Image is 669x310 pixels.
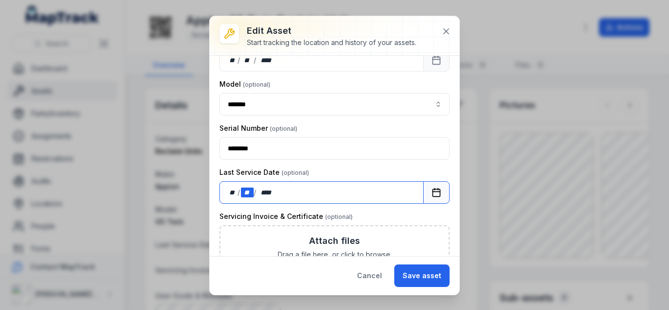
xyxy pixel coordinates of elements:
span: Drag a file here, or click to browse. [278,250,392,260]
div: year, [257,55,275,65]
label: Model [219,79,270,89]
button: Cancel [349,264,390,287]
div: month, [241,188,254,197]
label: Servicing Invoice & Certificate [219,212,353,221]
div: / [254,55,257,65]
div: / [238,55,241,65]
button: Calendar [423,49,450,72]
label: Serial Number [219,123,297,133]
div: year, [257,188,275,197]
div: day, [228,188,238,197]
h3: Attach files [309,234,360,248]
div: / [238,188,241,197]
h3: Edit asset [247,24,416,38]
label: Last Service Date [219,167,309,177]
div: Start tracking the location and history of your assets. [247,38,416,48]
div: / [254,188,257,197]
button: Calendar [423,181,450,204]
div: month, [241,55,254,65]
button: Save asset [394,264,450,287]
input: asset-edit:cf[15485646-641d-4018-a890-10f5a66d77ec]-label [219,93,450,116]
div: day, [228,55,238,65]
